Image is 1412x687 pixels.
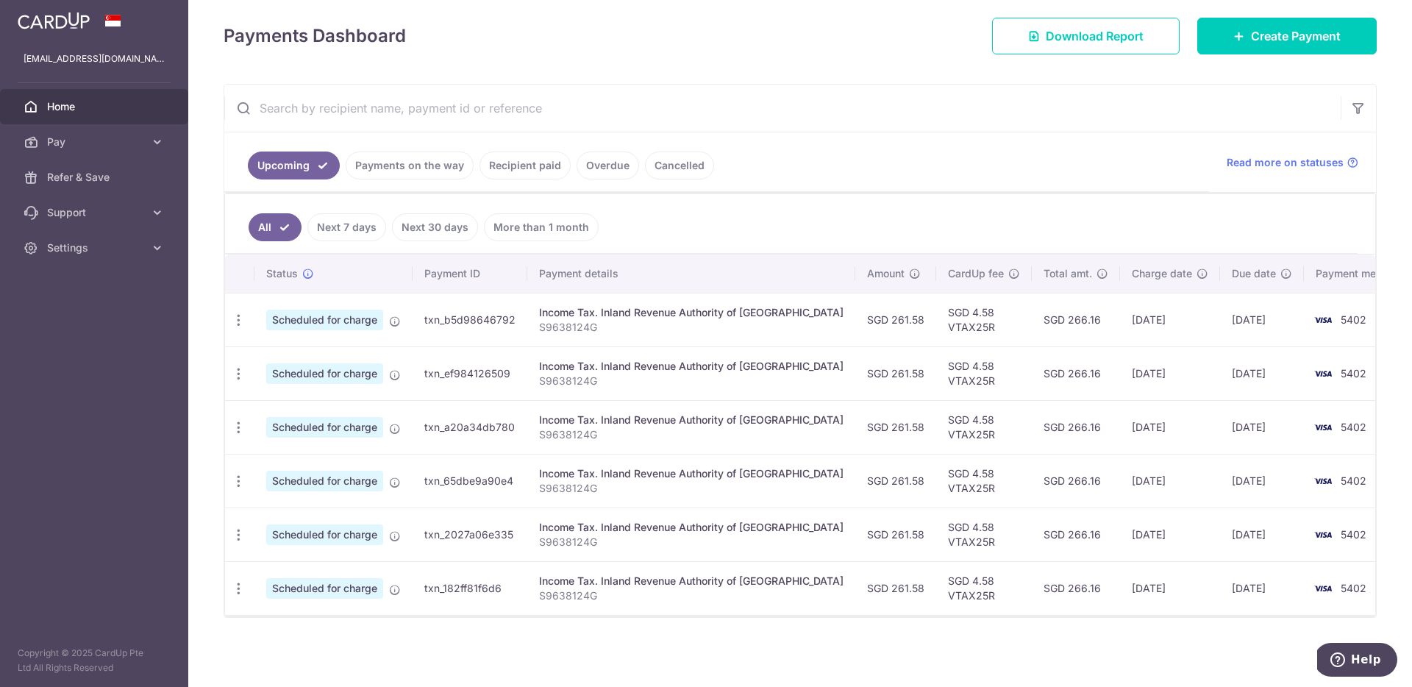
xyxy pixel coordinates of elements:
td: txn_182ff81f6d6 [413,561,527,615]
td: [DATE] [1120,561,1220,615]
td: SGD 4.58 VTAX25R [936,400,1032,454]
td: [DATE] [1220,561,1304,615]
td: SGD 261.58 [855,400,936,454]
td: SGD 266.16 [1032,561,1120,615]
a: More than 1 month [484,213,599,241]
a: Overdue [577,152,639,179]
span: Charge date [1132,266,1192,281]
td: txn_ef984126509 [413,346,527,400]
div: Income Tax. Inland Revenue Authority of [GEOGRAPHIC_DATA] [539,520,844,535]
span: Support [47,205,144,220]
td: SGD 266.16 [1032,454,1120,508]
td: txn_b5d98646792 [413,293,527,346]
span: Due date [1232,266,1276,281]
td: SGD 4.58 VTAX25R [936,508,1032,561]
td: [DATE] [1120,293,1220,346]
td: [DATE] [1120,346,1220,400]
span: 5402 [1341,474,1366,487]
a: All [249,213,302,241]
img: CardUp [18,12,90,29]
span: Scheduled for charge [266,417,383,438]
img: Bank Card [1308,365,1338,382]
p: S9638124G [539,535,844,549]
div: Income Tax. Inland Revenue Authority of [GEOGRAPHIC_DATA] [539,466,844,481]
input: Search by recipient name, payment id or reference [224,85,1341,132]
a: Next 7 days [307,213,386,241]
span: Amount [867,266,905,281]
img: Bank Card [1308,472,1338,490]
td: txn_2027a06e335 [413,508,527,561]
td: [DATE] [1120,508,1220,561]
td: [DATE] [1120,400,1220,454]
td: SGD 266.16 [1032,293,1120,346]
span: Read more on statuses [1227,155,1344,170]
td: SGD 266.16 [1032,508,1120,561]
div: Income Tax. Inland Revenue Authority of [GEOGRAPHIC_DATA] [539,359,844,374]
div: Income Tax. Inland Revenue Authority of [GEOGRAPHIC_DATA] [539,413,844,427]
div: Income Tax. Inland Revenue Authority of [GEOGRAPHIC_DATA] [539,305,844,320]
span: Home [47,99,144,114]
iframe: Opens a widget where you can find more information [1317,643,1397,680]
a: Payments on the way [346,152,474,179]
span: 5402 [1341,528,1366,541]
span: Download Report [1046,27,1144,45]
a: Upcoming [248,152,340,179]
span: Status [266,266,298,281]
td: SGD 261.58 [855,561,936,615]
a: Read more on statuses [1227,155,1358,170]
div: Income Tax. Inland Revenue Authority of [GEOGRAPHIC_DATA] [539,574,844,588]
img: Bank Card [1308,311,1338,329]
p: S9638124G [539,588,844,603]
th: Payment details [527,254,855,293]
span: 5402 [1341,421,1366,433]
td: SGD 266.16 [1032,346,1120,400]
td: [DATE] [1120,454,1220,508]
td: [DATE] [1220,346,1304,400]
img: Bank Card [1308,526,1338,544]
span: Refer & Save [47,170,144,185]
td: SGD 4.58 VTAX25R [936,454,1032,508]
p: S9638124G [539,320,844,335]
span: Pay [47,135,144,149]
td: SGD 266.16 [1032,400,1120,454]
td: SGD 261.58 [855,454,936,508]
span: Total amt. [1044,266,1092,281]
span: 5402 [1341,582,1366,594]
span: Scheduled for charge [266,363,383,384]
td: SGD 261.58 [855,508,936,561]
a: Recipient paid [479,152,571,179]
span: Scheduled for charge [266,578,383,599]
span: Scheduled for charge [266,471,383,491]
span: Scheduled for charge [266,310,383,330]
td: SGD 4.58 VTAX25R [936,346,1032,400]
span: CardUp fee [948,266,1004,281]
p: [EMAIL_ADDRESS][DOMAIN_NAME] [24,51,165,66]
span: 5402 [1341,313,1366,326]
a: Next 30 days [392,213,478,241]
a: Download Report [992,18,1180,54]
a: Cancelled [645,152,714,179]
td: SGD 261.58 [855,293,936,346]
td: [DATE] [1220,508,1304,561]
td: SGD 261.58 [855,346,936,400]
h4: Payments Dashboard [224,23,406,49]
p: S9638124G [539,427,844,442]
td: txn_65dbe9a90e4 [413,454,527,508]
img: Bank Card [1308,580,1338,597]
td: SGD 4.58 VTAX25R [936,561,1032,615]
img: Bank Card [1308,419,1338,436]
span: Scheduled for charge [266,524,383,545]
td: [DATE] [1220,293,1304,346]
td: txn_a20a34db780 [413,400,527,454]
p: S9638124G [539,374,844,388]
span: Create Payment [1251,27,1341,45]
span: Settings [47,241,144,255]
td: [DATE] [1220,400,1304,454]
p: S9638124G [539,481,844,496]
a: Create Payment [1197,18,1377,54]
th: Payment ID [413,254,527,293]
td: [DATE] [1220,454,1304,508]
td: SGD 4.58 VTAX25R [936,293,1032,346]
span: 5402 [1341,367,1366,380]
